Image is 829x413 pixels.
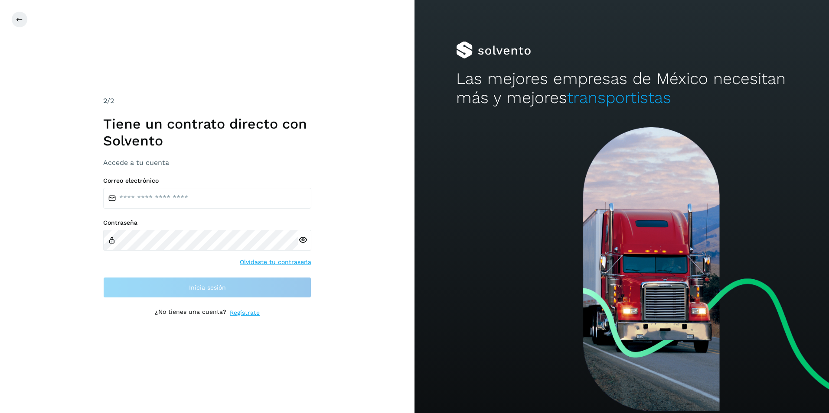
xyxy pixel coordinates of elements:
div: /2 [103,96,311,106]
label: Contraseña [103,219,311,226]
h1: Tiene un contrato directo con Solvento [103,116,311,149]
p: ¿No tienes una cuenta? [155,308,226,317]
a: Regístrate [230,308,260,317]
button: Inicia sesión [103,277,311,298]
label: Correo electrónico [103,177,311,184]
h3: Accede a tu cuenta [103,158,311,167]
h2: Las mejores empresas de México necesitan más y mejores [456,69,788,108]
span: transportistas [567,88,671,107]
a: Olvidaste tu contraseña [240,258,311,267]
span: Inicia sesión [189,284,226,290]
span: 2 [103,97,107,105]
